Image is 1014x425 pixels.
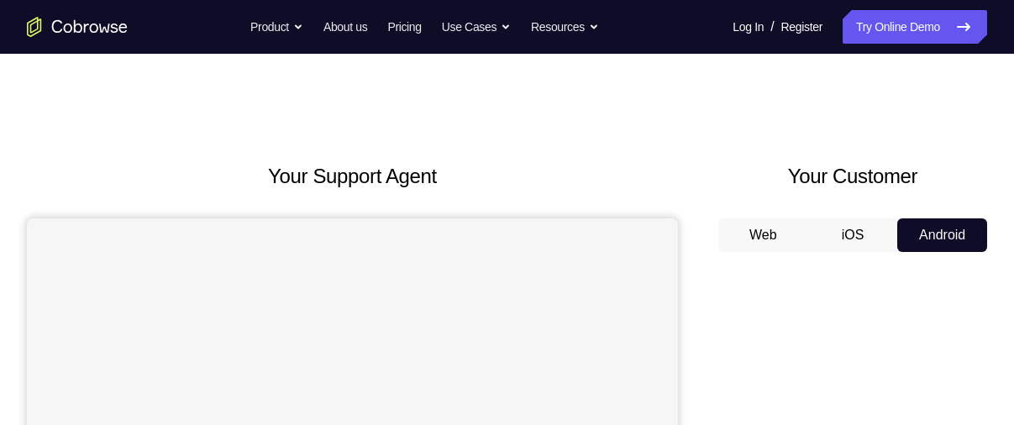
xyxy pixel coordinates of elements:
[718,218,808,252] button: Web
[27,17,128,37] a: Go to the home page
[323,10,367,44] a: About us
[250,10,303,44] button: Product
[770,17,774,37] span: /
[808,218,898,252] button: iOS
[733,10,764,44] a: Log In
[843,10,987,44] a: Try Online Demo
[531,10,599,44] button: Resources
[442,10,511,44] button: Use Cases
[387,10,421,44] a: Pricing
[781,10,822,44] a: Register
[718,161,987,192] h2: Your Customer
[897,218,987,252] button: Android
[27,161,678,192] h2: Your Support Agent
